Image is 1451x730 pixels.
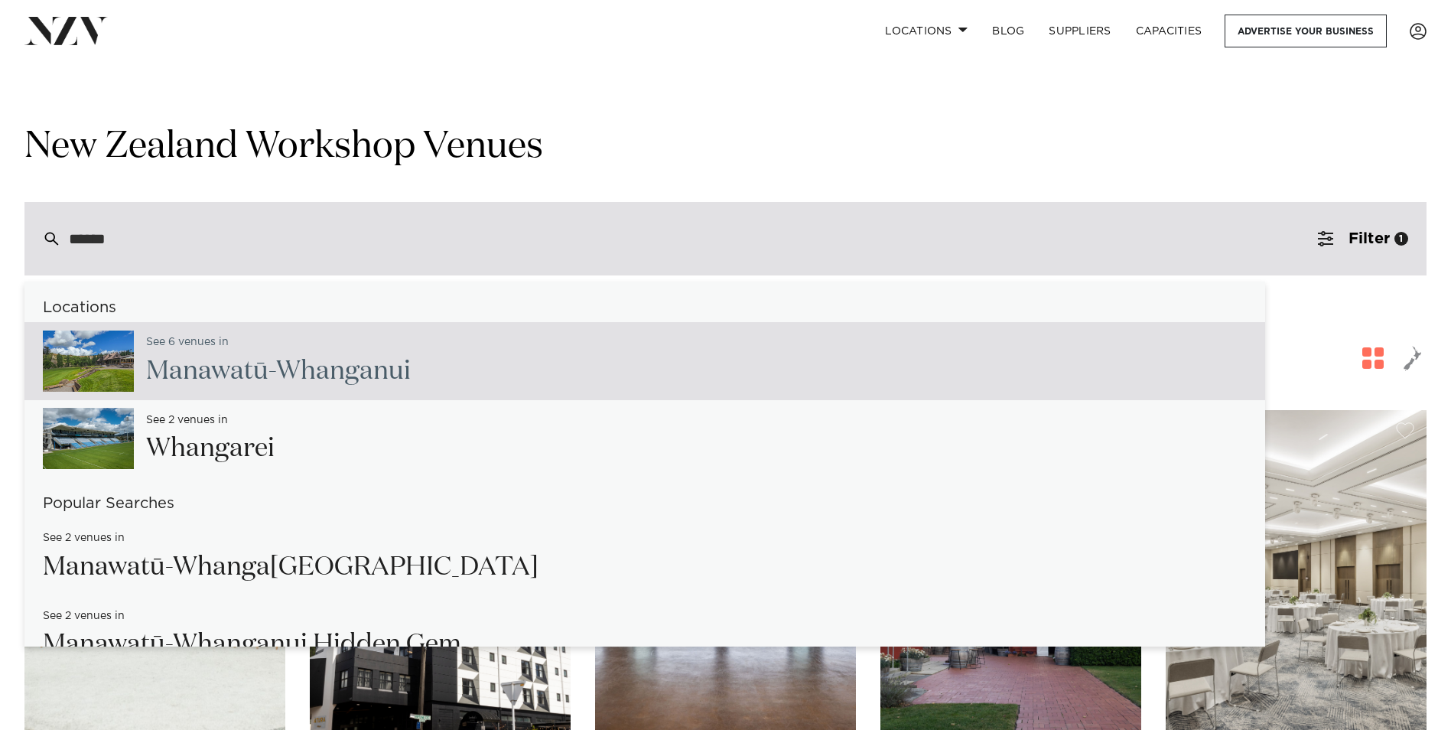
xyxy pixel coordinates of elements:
[24,17,108,44] img: nzv-logo.png
[1349,231,1390,246] span: Filter
[1036,15,1123,47] a: SUPPLIERS
[146,435,243,461] span: Whanga
[146,337,229,348] small: See 6 venues in
[43,408,134,469] img: HEtHC0FWebNChfLimeXaWoRy6AqazFwkWdFcbUgj.jpg
[1225,15,1387,47] a: Advertise your business
[24,496,1265,512] h6: Popular Searches
[43,627,461,662] h2: Manawatū- nui Hidden Gem
[980,15,1036,47] a: BLOG
[24,123,1427,171] h1: New Zealand Workshop Venues
[1300,202,1427,275] button: Filter1
[146,415,228,426] small: See 2 venues in
[24,300,1265,316] h6: Locations
[873,15,980,47] a: Locations
[43,533,125,544] small: See 2 venues in
[43,550,538,585] h2: Manawatū- [GEOGRAPHIC_DATA]
[276,358,373,384] span: Whanga
[173,631,270,657] span: Whanga
[146,354,411,389] h2: Manawatū- nui
[146,432,275,466] h2: rei
[43,611,125,622] small: See 2 venues in
[43,331,134,392] img: xPNqdexzFiU451890heqVyYvI9JaIKFGXslqeWYD.jpg
[173,554,270,580] span: Whanga
[1124,15,1215,47] a: Capacities
[1394,232,1408,246] div: 1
